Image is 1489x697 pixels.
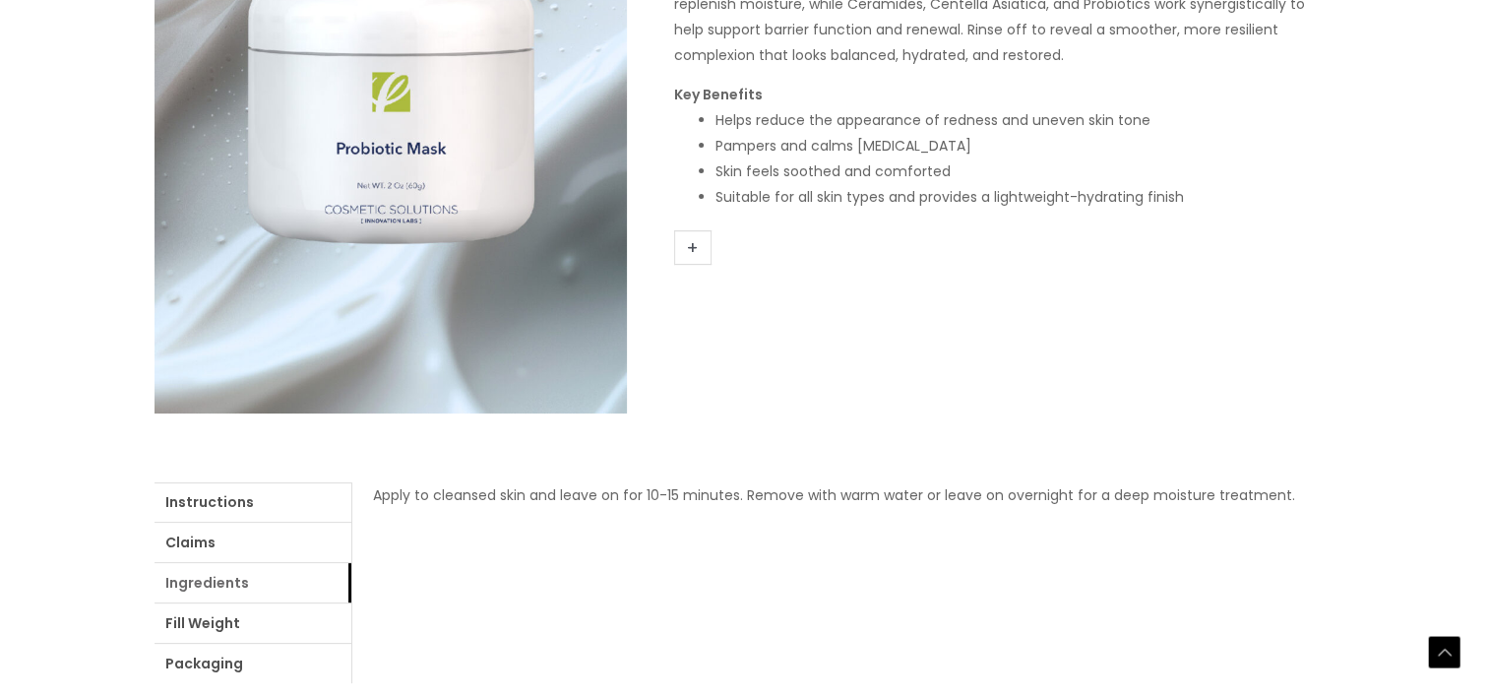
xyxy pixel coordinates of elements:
a: Fill Weight [155,603,351,643]
a: Ingredients [155,563,351,602]
li: Pampers and calms [MEDICAL_DATA] [715,133,1335,158]
a: Instructions [155,482,351,522]
a: Claims [155,523,351,562]
li: Suitable for all skin types and provides a lightweight-hydrating finish [715,184,1335,210]
a: + [674,230,712,265]
li: Skin feels soothed and comforted [715,158,1335,184]
strong: Key Benefits [674,85,763,104]
a: Packaging [155,644,351,683]
p: Apply to cleansed skin and leave on for 10-15 minutes. Remove with warm water or leave on overnig... [373,482,1315,508]
li: Helps reduce the appearance of redness and uneven skin tone [715,107,1335,133]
